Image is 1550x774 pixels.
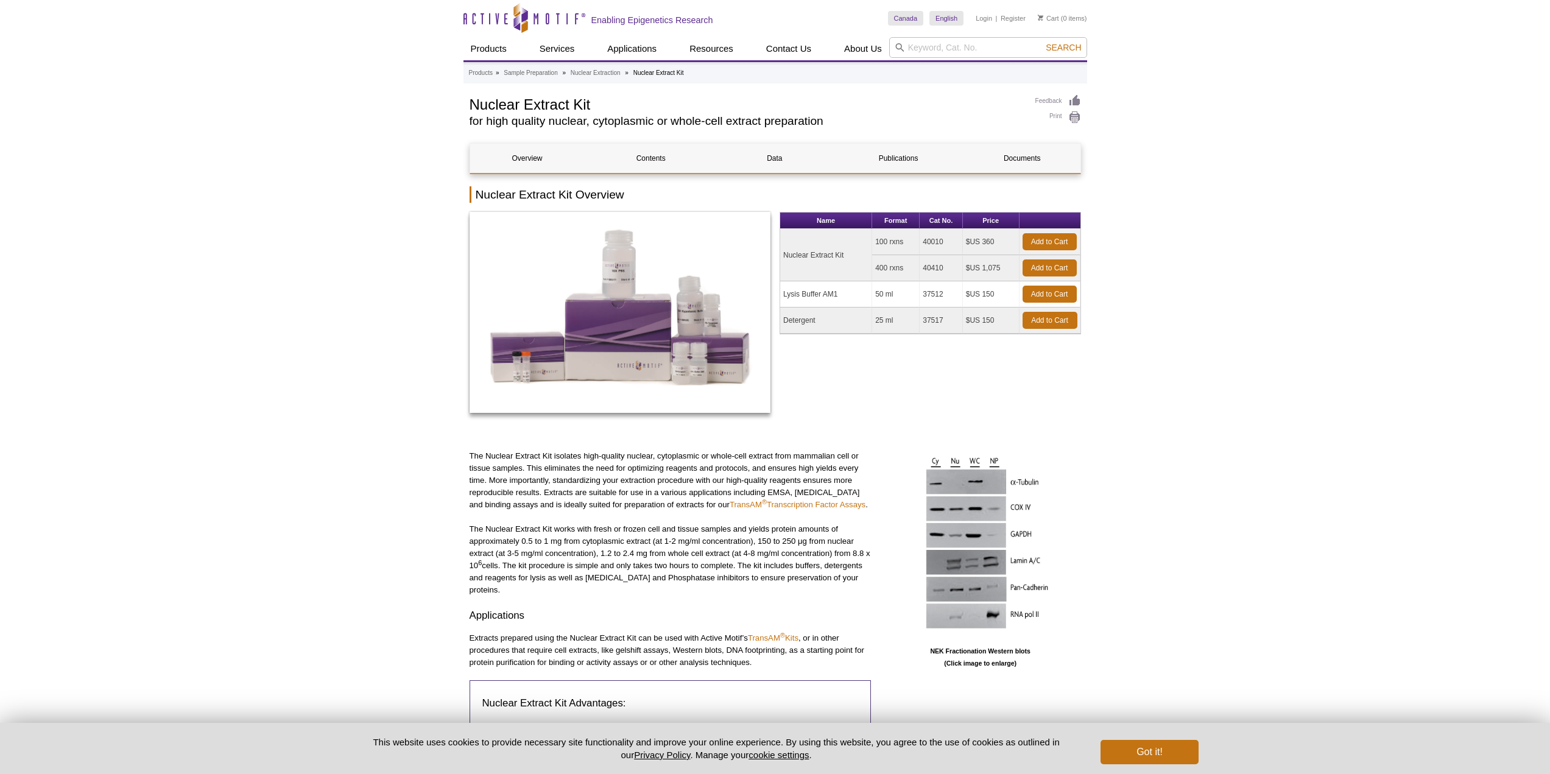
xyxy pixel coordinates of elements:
a: Nuclear Extraction [571,68,621,79]
a: TransAM®Transcription Factor Assays [730,500,865,509]
td: Detergent [780,308,872,334]
a: Privacy Policy [634,750,690,760]
p: The Nuclear Extract Kit isolates high-quality nuclear, cytoplasmic or whole-cell extract from mam... [470,450,871,511]
sup: 6 [478,558,482,566]
td: 37512 [920,281,963,308]
a: Sample Preparation [504,68,557,79]
td: 400 rxns [872,255,920,281]
a: TransAM®Kits [748,633,798,642]
a: Login [976,14,992,23]
td: $US 150 [963,308,1020,334]
img: Your Cart [1038,15,1043,21]
a: About Us [837,37,889,60]
button: cookie settings [749,750,809,760]
a: Products [469,68,493,79]
td: 37517 [920,308,963,334]
a: Data [717,144,832,173]
a: Overview [470,144,585,173]
th: Format [872,213,920,229]
a: Add to Cart [1023,233,1077,250]
a: Add to Cart [1023,259,1077,276]
sup: ® [780,631,785,638]
a: Feedback [1035,94,1081,108]
li: Nuclear Extract Kit [633,69,684,76]
a: Publications [841,144,956,173]
h3: Nuclear Extract Kit Advantages: [482,696,858,711]
li: Quality-controlled reagents ensure reproducibility [501,720,847,732]
h3: Applications [470,608,871,623]
li: » [496,69,499,76]
a: Resources [682,37,741,60]
li: | [996,11,998,26]
th: Name [780,213,872,229]
h1: Nuclear Extract Kit [470,94,1023,113]
td: 40410 [920,255,963,281]
td: Nuclear Extract Kit [780,229,872,281]
a: Print [1035,111,1081,124]
a: Cart [1038,14,1059,23]
td: 50 ml [872,281,920,308]
td: $US 1,075 [963,255,1020,281]
p: The Nuclear Extract Kit works with fresh or frozen cell and tissue samples and yields protein amo... [470,523,871,596]
li: » [625,69,629,76]
td: Lysis Buffer AM1 [780,281,872,308]
a: Contents [594,144,708,173]
a: Services [532,37,582,60]
a: Applications [600,37,664,60]
input: Keyword, Cat. No. [889,37,1087,58]
td: 40010 [920,229,963,255]
sup: ® [762,498,767,505]
li: (0 items) [1038,11,1087,26]
a: English [929,11,963,26]
b: NEK Fractionation Western blots (Click image to enlarge) [930,647,1030,667]
h2: Nuclear Extract Kit Overview [470,186,1081,203]
a: Canada [888,11,924,26]
img: NEK Fractionation Western blots [904,450,1057,641]
p: Extracts prepared using the Nuclear Extract Kit can be used with Active Motif’s , or in other pro... [470,632,871,669]
button: Search [1042,42,1085,53]
img: Nuclear Extract Kit [470,212,771,413]
a: Contact Us [759,37,819,60]
h2: Enabling Epigenetics Research [591,15,713,26]
th: Price [963,213,1020,229]
a: Add to Cart [1023,286,1077,303]
button: Got it! [1101,740,1198,764]
td: 25 ml [872,308,920,334]
span: Search [1046,43,1081,52]
th: Cat No. [920,213,963,229]
a: Register [1001,14,1026,23]
a: Documents [965,144,1079,173]
td: $US 360 [963,229,1020,255]
td: $US 150 [963,281,1020,308]
a: Add to Cart [1023,312,1077,329]
td: 100 rxns [872,229,920,255]
li: » [562,69,566,76]
h2: for high quality nuclear, cytoplasmic or whole-cell extract preparation [470,116,1023,127]
p: This website uses cookies to provide necessary site functionality and improve your online experie... [352,736,1081,761]
a: Products [463,37,514,60]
